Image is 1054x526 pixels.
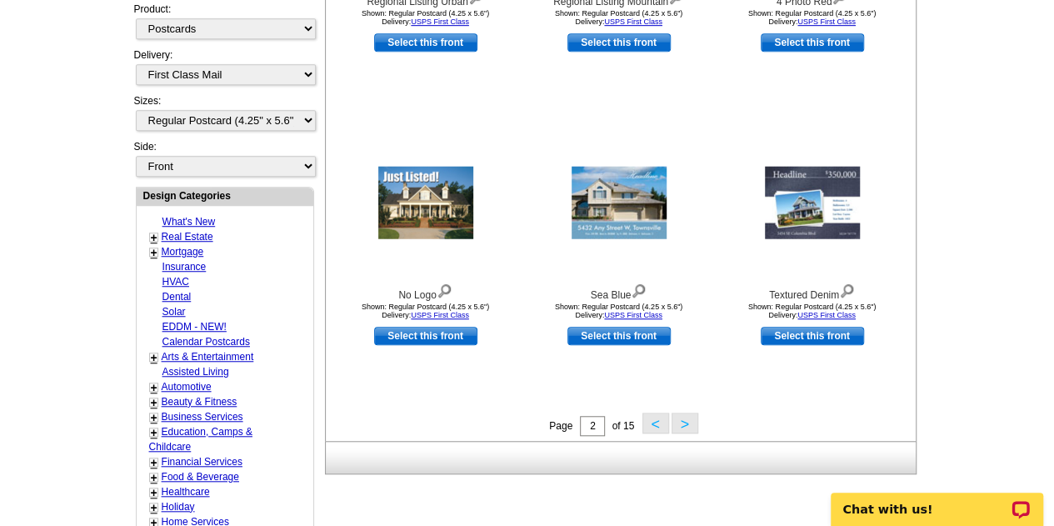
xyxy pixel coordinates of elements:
[797,18,856,26] a: USPS First Class
[162,501,195,513] a: Holiday
[151,471,157,484] a: +
[642,413,669,433] button: <
[134,2,314,48] div: Product:
[765,167,860,239] img: Textured Denim
[334,303,517,319] div: Shown: Regular Postcard (4.25 x 5.6") Delivery:
[162,456,242,468] a: Financial Services
[839,280,855,298] img: view design details
[162,396,237,408] a: Beauty & Fitness
[411,311,469,319] a: USPS First Class
[151,396,157,409] a: +
[820,473,1054,526] iframe: LiveChat chat widget
[572,167,667,239] img: Sea Blue
[134,139,314,178] div: Side:
[721,9,904,26] div: Shown: Regular Postcard (4.25 x 5.6") Delivery:
[721,280,904,303] div: Textured Denim
[151,411,157,424] a: +
[567,327,671,345] a: use this design
[378,167,473,239] img: No Logo
[162,261,207,273] a: Insurance
[527,303,711,319] div: Shown: Regular Postcard (4.25 x 5.6") Delivery:
[631,280,647,298] img: view design details
[334,280,517,303] div: No Logo
[134,93,314,139] div: Sizes:
[411,18,469,26] a: USPS First Class
[151,456,157,469] a: +
[604,311,662,319] a: USPS First Class
[162,276,189,288] a: HVAC
[567,33,671,52] a: use this design
[604,18,662,26] a: USPS First Class
[162,381,212,393] a: Automotive
[162,366,229,378] a: Assisted Living
[527,9,711,26] div: Shown: Regular Postcard (4.25 x 5.6") Delivery:
[162,486,210,498] a: Healthcare
[761,33,864,52] a: use this design
[162,306,186,318] a: Solar
[151,231,157,244] a: +
[162,471,239,483] a: Food & Beverage
[374,327,477,345] a: use this design
[151,486,157,499] a: +
[549,420,572,432] span: Page
[612,420,634,432] span: of 15
[374,33,477,52] a: use this design
[149,426,252,453] a: Education, Camps & Childcare
[162,291,192,303] a: Dental
[162,336,250,348] a: Calendar Postcards
[151,426,157,439] a: +
[721,303,904,319] div: Shown: Regular Postcard (4.25 x 5.6") Delivery:
[151,501,157,514] a: +
[527,280,711,303] div: Sea Blue
[162,411,243,423] a: Business Services
[334,9,517,26] div: Shown: Regular Postcard (4.25 x 5.6") Delivery:
[162,321,227,333] a: EDDM - NEW!
[797,311,856,319] a: USPS First Class
[437,280,452,298] img: view design details
[162,246,204,258] a: Mortgage
[151,246,157,259] a: +
[162,231,213,243] a: Real Estate
[137,188,313,203] div: Design Categories
[672,413,698,433] button: >
[162,351,254,363] a: Arts & Entertainment
[134,48,314,93] div: Delivery:
[761,327,864,345] a: use this design
[151,351,157,364] a: +
[151,381,157,394] a: +
[162,216,216,228] a: What's New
